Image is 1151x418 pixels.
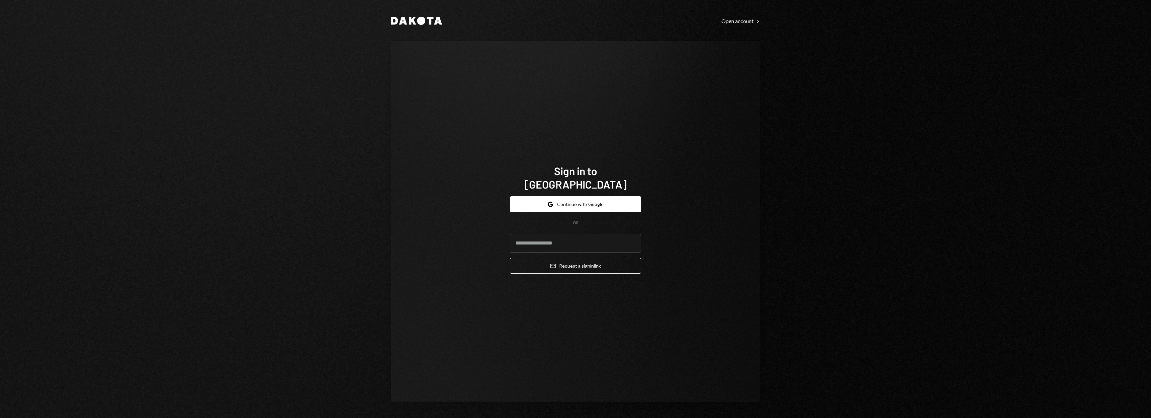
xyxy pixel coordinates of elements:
[721,17,760,24] a: Open account
[510,258,641,274] button: Request a signinlink
[721,18,760,24] div: Open account
[573,220,579,226] div: OR
[510,164,641,191] h1: Sign in to [GEOGRAPHIC_DATA]
[510,196,641,212] button: Continue with Google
